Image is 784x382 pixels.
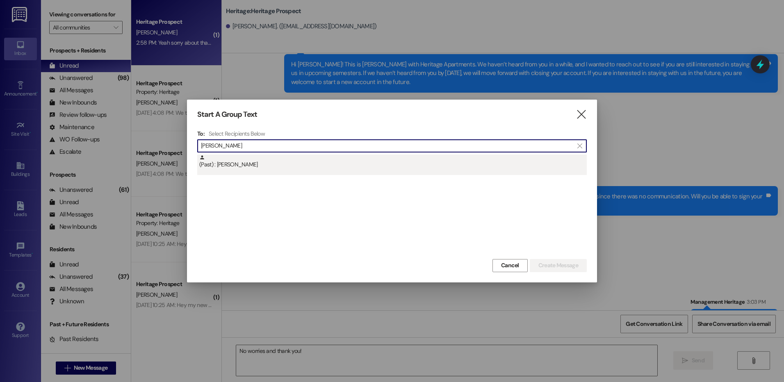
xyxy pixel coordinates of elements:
[538,261,578,270] span: Create Message
[573,140,586,152] button: Clear text
[197,130,205,137] h3: To:
[199,155,587,169] div: (Past) : [PERSON_NAME]
[492,259,528,272] button: Cancel
[201,140,573,152] input: Search for any contact or apartment
[197,110,257,119] h3: Start A Group Text
[197,155,587,175] div: (Past) : [PERSON_NAME]
[209,130,265,137] h4: Select Recipients Below
[530,259,587,272] button: Create Message
[576,110,587,119] i: 
[501,261,519,270] span: Cancel
[577,143,582,149] i: 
